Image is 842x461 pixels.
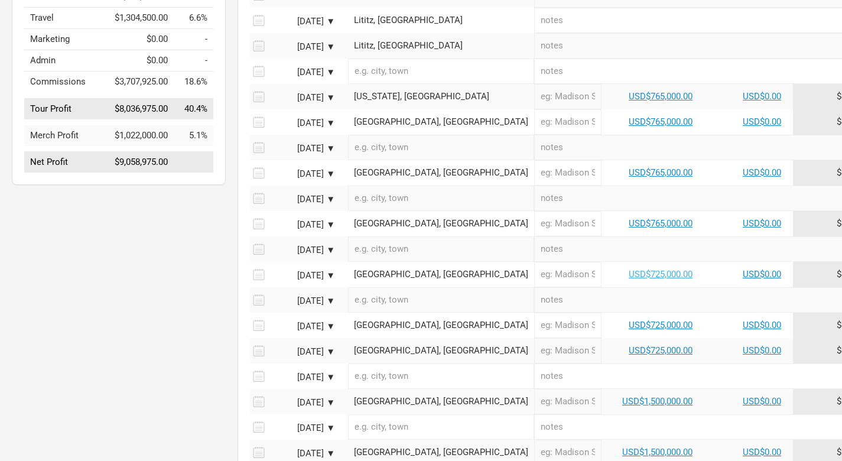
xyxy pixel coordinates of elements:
[354,321,528,330] div: Toronto, Canada
[534,109,602,135] input: eg: Madison Square Garden
[270,68,335,77] div: [DATE] ▼
[104,98,174,119] td: $8,036,975.00
[743,269,781,280] a: USD$0.00
[629,91,693,102] a: USD$765,000.00
[270,144,335,153] div: [DATE] ▼
[270,373,335,382] div: [DATE] ▼
[622,396,693,407] a: USD$1,500,000.00
[104,29,174,50] td: $0.00
[104,152,174,173] td: $9,058,975.00
[354,397,528,406] div: Montreal, Canada
[174,152,213,173] td: Net Profit as % of Tour Income
[354,16,528,25] div: Lititz, United States
[174,125,213,146] td: Merch Profit as % of Tour Income
[24,98,104,119] td: Tour Profit
[270,424,335,433] div: [DATE] ▼
[270,297,335,306] div: [DATE] ▼
[629,269,693,280] a: USD$725,000.00
[348,186,534,211] input: e.g. city, town
[743,447,781,457] a: USD$0.00
[24,72,104,93] td: Commissions
[104,72,174,93] td: $3,707,925.00
[270,449,335,458] div: [DATE] ▼
[743,167,781,178] a: USD$0.00
[270,398,335,407] div: [DATE] ▼
[348,236,534,262] input: e.g. city, town
[270,220,335,229] div: [DATE] ▼
[354,346,528,355] div: Toronto, Canada
[354,270,528,279] div: Detroit, United States
[270,93,335,102] div: [DATE] ▼
[270,170,335,178] div: [DATE] ▼
[743,320,781,330] a: USD$0.00
[348,287,534,313] input: e.g. city, town
[270,195,335,204] div: [DATE] ▼
[354,219,528,228] div: Columbus, United States
[104,50,174,72] td: $0.00
[174,72,213,93] td: Commissions as % of Tour Income
[174,8,213,29] td: Travel as % of Tour Income
[24,152,104,173] td: Net Profit
[629,116,693,127] a: USD$765,000.00
[743,396,781,407] a: USD$0.00
[348,135,534,160] input: e.g. city, town
[270,322,335,331] div: [DATE] ▼
[174,50,213,72] td: Admin as % of Tour Income
[622,447,693,457] a: USD$1,500,000.00
[348,59,534,84] input: e.g. city, town
[534,262,602,287] input: eg: Madison Square Garden
[534,211,602,236] input: eg: Madison Square Garden
[270,119,335,128] div: [DATE] ▼
[534,389,602,414] input: eg: Madison Square Garden
[174,98,213,119] td: Tour Profit as % of Tour Income
[24,8,104,29] td: Travel
[743,91,781,102] a: USD$0.00
[743,345,781,356] a: USD$0.00
[534,84,602,109] input: eg: Madison Square Garden
[629,167,693,178] a: USD$765,000.00
[270,348,335,356] div: [DATE] ▼
[629,320,693,330] a: USD$725,000.00
[534,313,602,338] input: eg: Madison Square Garden
[174,29,213,50] td: Marketing as % of Tour Income
[270,246,335,255] div: [DATE] ▼
[534,160,602,186] input: eg: Madison Square Garden
[743,116,781,127] a: USD$0.00
[354,92,528,101] div: Washington, United States
[348,414,534,440] input: e.g. city, town
[743,218,781,229] a: USD$0.00
[24,125,104,146] td: Merch Profit
[354,41,528,50] div: Lititz, United States
[534,338,602,363] input: eg: Madison Square Garden
[629,345,693,356] a: USD$725,000.00
[270,43,335,51] div: [DATE] ▼
[354,168,528,177] div: Boston, United States
[24,50,104,72] td: Admin
[24,29,104,50] td: Marketing
[104,125,174,146] td: $1,022,000.00
[270,17,335,26] div: [DATE] ▼
[354,118,528,126] div: Philadelphia, United States
[270,271,335,280] div: [DATE] ▼
[354,448,528,457] div: Chicago, United States
[104,8,174,29] td: $1,304,500.00
[629,218,693,229] a: USD$765,000.00
[348,363,534,389] input: e.g. city, town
